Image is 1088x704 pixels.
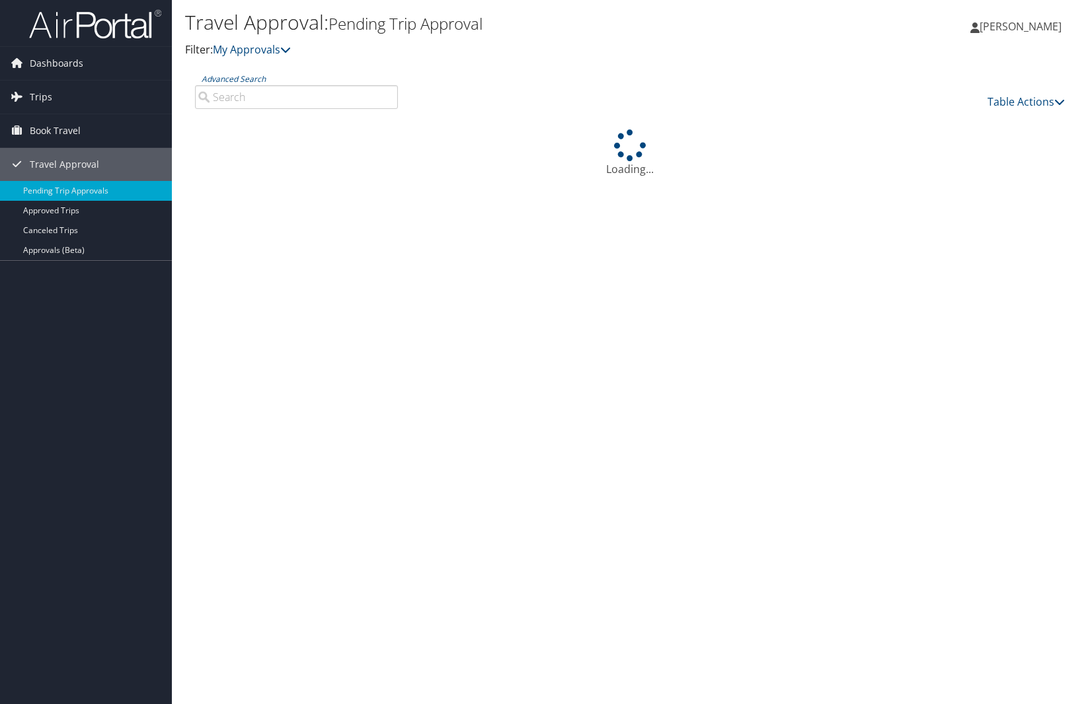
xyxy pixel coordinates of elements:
[185,42,778,59] p: Filter:
[195,85,398,109] input: Advanced Search
[970,7,1075,46] a: [PERSON_NAME]
[213,42,291,57] a: My Approvals
[30,81,52,114] span: Trips
[185,9,778,36] h1: Travel Approval:
[988,94,1065,109] a: Table Actions
[980,19,1062,34] span: [PERSON_NAME]
[30,148,99,181] span: Travel Approval
[202,73,266,85] a: Advanced Search
[30,47,83,80] span: Dashboards
[329,13,483,34] small: Pending Trip Approval
[185,129,1075,177] div: Loading...
[30,114,81,147] span: Book Travel
[29,9,161,40] img: airportal-logo.png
